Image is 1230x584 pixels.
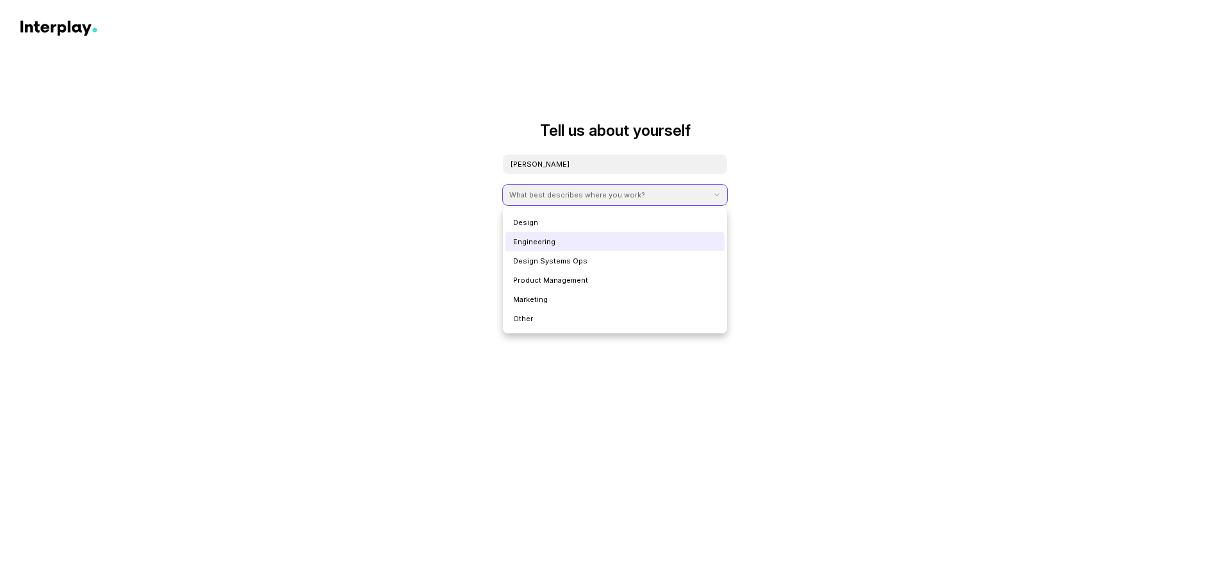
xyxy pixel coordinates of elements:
div: What best describes where you work? [509,190,645,200]
div: Design Systems Ops [505,251,725,271]
div: Design [505,213,725,232]
div: Marketing [505,290,725,309]
div: Product Management [505,271,725,290]
div: Other [505,309,725,328]
div: Engineering [505,232,725,251]
p: Tell us about yourself [503,123,727,138]
input: Your name [503,154,727,174]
